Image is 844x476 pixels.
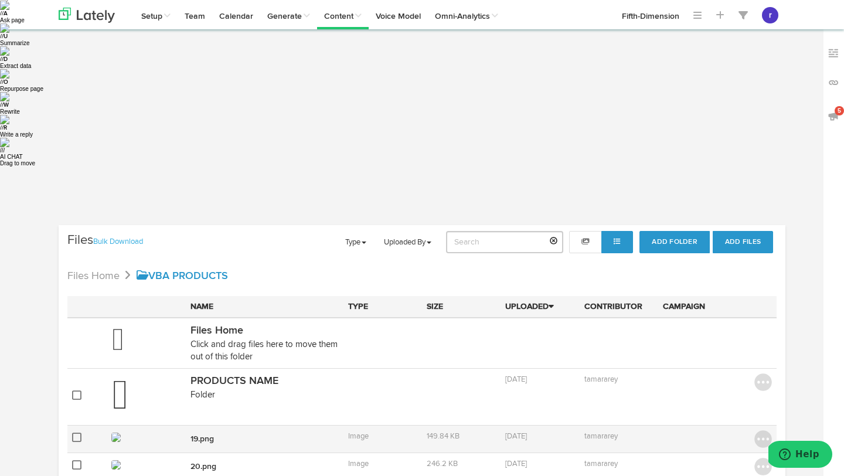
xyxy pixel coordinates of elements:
[348,433,369,440] span: Image
[584,302,642,311] a: Contributor
[375,231,440,254] a: Uploaded By
[768,441,832,470] iframe: Opens a widget where you can find more information
[639,231,709,253] button: Add Folder
[190,325,243,336] strong: Files Home
[67,231,150,250] h3: Files
[713,231,773,253] button: Add Files
[190,390,215,399] span: Folder
[93,238,143,246] a: Bulk Download
[190,376,278,386] strong: PRODUCTS NAME
[336,231,375,254] a: Type
[111,460,121,470] img: oJuXTBglRz6nRw8LtzAc
[190,435,214,443] a: 19.png
[348,302,368,311] a: Type
[505,302,554,311] a: Uploaded
[505,460,527,468] span: [DATE]
[584,433,618,440] span: tamararey
[67,271,122,281] a: Files Home
[348,460,369,468] span: Image
[137,271,228,281] strong: VBA PRODUCTS
[754,373,772,391] img: icon_menu_button.svg
[505,376,527,383] span: [DATE]
[754,458,772,475] img: icon_menu_button.svg
[427,302,443,311] a: Size
[446,231,563,253] input: Search
[427,460,458,468] span: 246.2 KB
[663,302,705,311] a: Campaign
[584,376,618,383] span: tamararey
[190,340,338,361] span: Click and drag files here to move them out of this folder
[190,302,213,311] a: Name
[190,463,216,471] a: 20.png
[427,433,460,440] span: 149.84 KB
[754,430,772,448] img: icon_menu_button.svg
[111,433,121,442] img: Sesi6uZbRHGAoVj5X7OA
[505,433,527,440] span: [DATE]
[584,460,618,468] span: tamararey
